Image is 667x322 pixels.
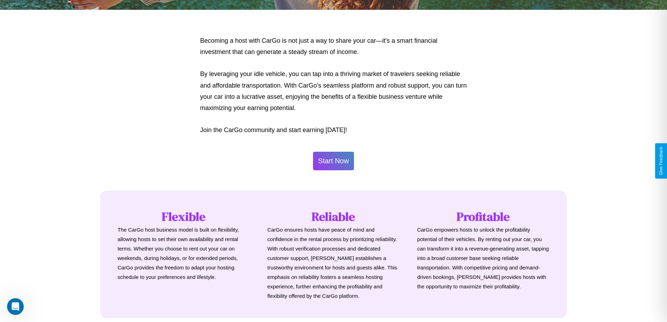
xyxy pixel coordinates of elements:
div: Give Feedback [659,147,663,175]
p: The CarGo host business model is built on flexibility, allowing hosts to set their own availabili... [118,225,250,282]
p: CarGo ensures hosts have peace of mind and confidence in the rental process by prioritizing relia... [268,225,400,301]
iframe: Intercom live chat [7,298,24,315]
h1: Profitable [417,208,549,225]
p: CarGo empowers hosts to unlock the profitability potential of their vehicles. By renting out your... [417,225,549,291]
p: Join the CarGo community and start earning [DATE]! [200,124,467,136]
p: Becoming a host with CarGo is not just a way to share your car—it's a smart financial investment ... [200,35,467,58]
h1: Reliable [268,208,400,225]
button: Start Now [313,152,354,170]
p: By leveraging your idle vehicle, you can tap into a thriving market of travelers seeking reliable... [200,68,467,114]
h1: Flexible [118,208,250,225]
